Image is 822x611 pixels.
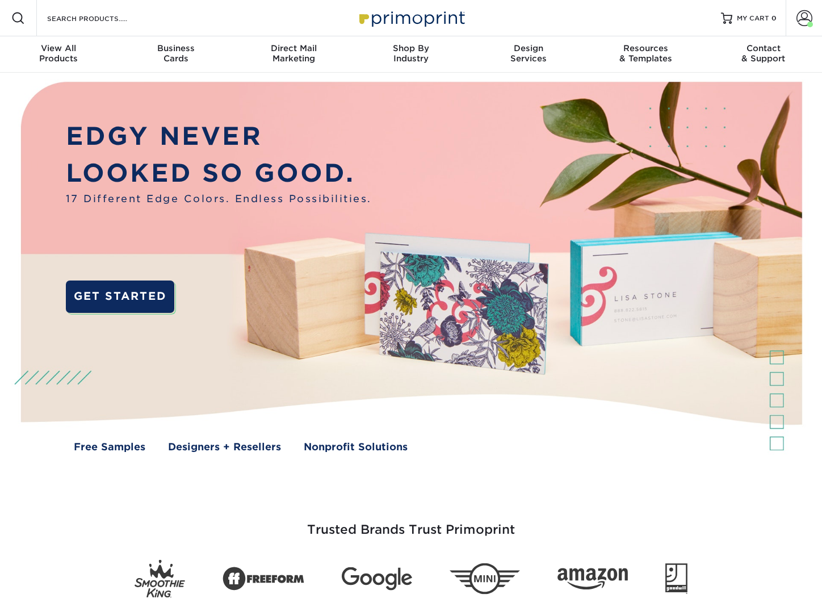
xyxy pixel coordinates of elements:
[66,118,372,154] p: EDGY NEVER
[665,563,687,594] img: Goodwill
[66,191,372,206] span: 17 Different Edge Colors. Endless Possibilities.
[469,36,587,73] a: DesignServices
[223,560,304,597] img: Freeform
[118,43,235,64] div: Cards
[771,14,777,22] span: 0
[66,281,175,313] a: GET STARTED
[704,36,822,73] a: Contact& Support
[557,568,628,589] img: Amazon
[354,6,468,30] img: Primoprint
[235,43,353,64] div: Marketing
[79,495,743,551] h3: Trusted Brands Trust Primoprint
[235,36,353,73] a: Direct MailMarketing
[587,36,704,73] a: Resources& Templates
[235,43,353,53] span: Direct Mail
[118,43,235,53] span: Business
[304,440,408,454] a: Nonprofit Solutions
[74,440,145,454] a: Free Samples
[469,43,587,53] span: Design
[587,43,704,64] div: & Templates
[66,154,372,191] p: LOOKED SO GOOD.
[737,14,769,23] span: MY CART
[587,43,704,53] span: Resources
[450,563,520,595] img: Mini
[353,36,470,73] a: Shop ByIndustry
[353,43,470,64] div: Industry
[353,43,470,53] span: Shop By
[135,560,185,598] img: Smoothie King
[704,43,822,53] span: Contact
[46,11,157,25] input: SEARCH PRODUCTS.....
[469,43,587,64] div: Services
[342,567,412,591] img: Google
[704,43,822,64] div: & Support
[118,36,235,73] a: BusinessCards
[168,440,281,454] a: Designers + Resellers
